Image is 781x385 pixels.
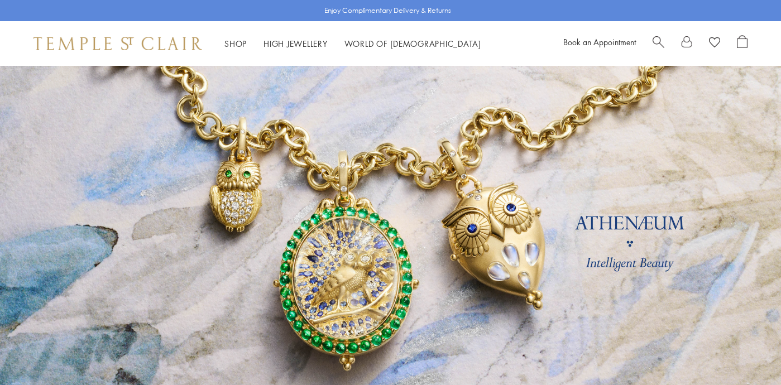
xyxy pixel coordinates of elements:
a: Book an Appointment [563,36,636,47]
a: ShopShop [224,38,247,49]
a: High JewelleryHigh Jewellery [263,38,328,49]
nav: Main navigation [224,37,481,51]
p: Enjoy Complimentary Delivery & Returns [324,5,451,16]
img: Temple St. Clair [33,37,202,50]
a: Open Shopping Bag [737,35,748,52]
a: View Wishlist [709,35,720,52]
a: Search [653,35,664,52]
a: World of [DEMOGRAPHIC_DATA]World of [DEMOGRAPHIC_DATA] [344,38,481,49]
